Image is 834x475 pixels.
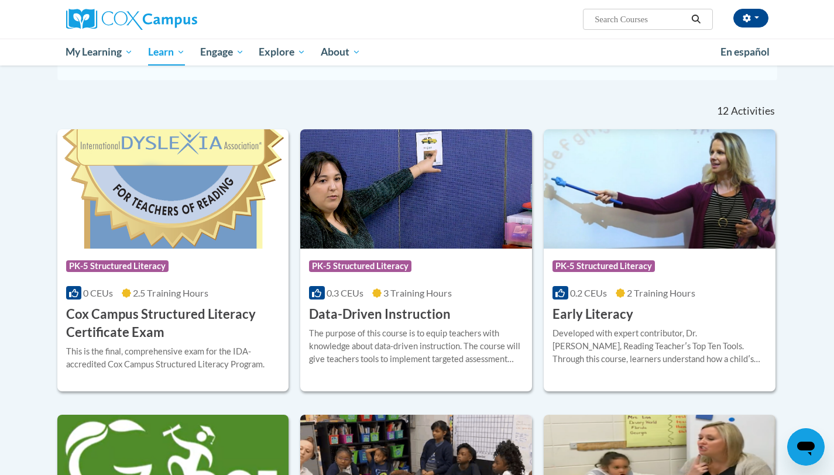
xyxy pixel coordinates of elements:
[787,428,825,466] iframe: Button to launch messaging window
[300,129,532,249] img: Course Logo
[259,45,306,59] span: Explore
[66,45,133,59] span: My Learning
[133,287,208,298] span: 2.5 Training Hours
[66,345,280,371] div: This is the final, comprehensive exam for the IDA-accredited Cox Campus Structured Literacy Program.
[83,287,113,298] span: 0 CEUs
[552,305,633,323] h3: Early Literacy
[66,260,169,272] span: PK-5 Structured Literacy
[59,39,141,66] a: My Learning
[309,260,411,272] span: PK-5 Structured Literacy
[66,9,289,30] a: Cox Campus
[687,12,705,26] button: Search
[544,129,775,249] img: Course Logo
[552,327,767,366] div: Developed with expert contributor, Dr. [PERSON_NAME], Reading Teacherʹs Top Ten Tools. Through th...
[140,39,193,66] a: Learn
[321,45,361,59] span: About
[309,305,451,323] h3: Data-Driven Instruction
[193,39,252,66] a: Engage
[66,9,197,30] img: Cox Campus
[627,287,695,298] span: 2 Training Hours
[66,305,280,342] h3: Cox Campus Structured Literacy Certificate Exam
[713,40,777,64] a: En español
[720,46,770,58] span: En español
[570,287,607,298] span: 0.2 CEUs
[251,39,313,66] a: Explore
[593,12,687,26] input: Search Courses
[57,129,289,391] a: Course LogoPK-5 Structured Literacy0 CEUs2.5 Training Hours Cox Campus Structured Literacy Certif...
[717,105,729,118] span: 12
[731,105,775,118] span: Activities
[148,45,185,59] span: Learn
[544,129,775,391] a: Course LogoPK-5 Structured Literacy0.2 CEUs2 Training Hours Early LiteracyDeveloped with expert c...
[300,129,532,391] a: Course LogoPK-5 Structured Literacy0.3 CEUs3 Training Hours Data-Driven InstructionThe purpose of...
[383,287,452,298] span: 3 Training Hours
[733,9,768,27] button: Account Settings
[552,260,655,272] span: PK-5 Structured Literacy
[309,327,523,366] div: The purpose of this course is to equip teachers with knowledge about data-driven instruction. The...
[200,45,244,59] span: Engage
[57,129,289,249] img: Course Logo
[49,39,786,66] div: Main menu
[313,39,368,66] a: About
[327,287,363,298] span: 0.3 CEUs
